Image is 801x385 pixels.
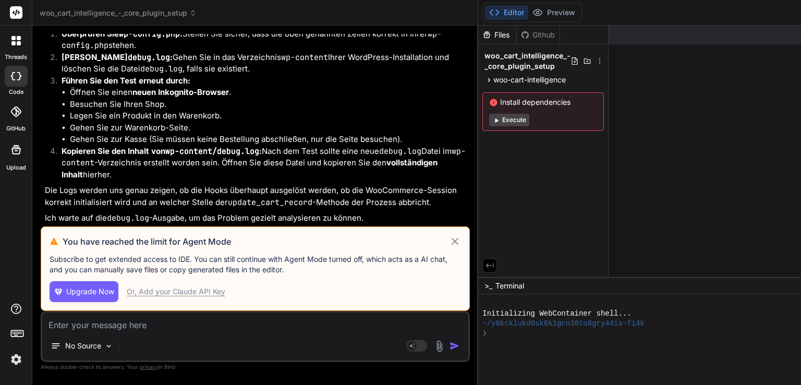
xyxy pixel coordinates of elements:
[482,329,488,339] span: ❯
[5,53,27,62] label: threads
[165,146,259,157] code: wp-content/debug.log
[7,351,25,368] img: settings
[228,197,312,208] code: update_cart_record
[107,213,149,223] code: debug.log
[70,110,468,122] li: Legen Sie ein Produkt in den Warenkorb.
[281,52,328,63] code: wp-content
[62,146,262,156] strong: Kopieren Sie den Inhalt von :
[485,5,528,20] button: Editor
[104,342,113,351] img: Pick Models
[53,146,468,181] li: Nach dem Test sollte eine neue Datei im -Verzeichnis erstellt worden sein. Öffnen Sie diese Datei...
[62,158,438,179] strong: vollständigen Inhalt
[489,97,597,107] span: Install dependencies
[6,163,26,172] label: Upload
[9,88,23,97] label: code
[379,146,421,157] code: debug.log
[41,362,470,372] p: Always double-check its answers. Your in Bind
[70,99,468,111] li: Besuchen Sie Ihren Shop.
[70,122,468,134] li: Gehen Sie zur Warenkorb-Seite.
[140,364,159,370] span: privacy
[65,341,101,351] p: No Source
[40,8,197,18] span: woo_cart_intelligence_-_core_plugin_setup
[132,87,229,97] strong: neuen Inkognito-Browser
[495,281,524,291] span: Terminal
[482,319,645,329] span: ~/y0kcklukd0sk6k1gcn36to6gry44is-fi4k
[62,76,190,86] strong: Führen Sie den Test erneut durch:
[53,52,468,75] li: Gehen Sie in das Verzeichnis Ihrer WordPress-Installation und löschen Sie die Datei , falls sie e...
[482,309,631,319] span: Initializing WebContainer shell...
[140,64,183,74] code: debug.log
[489,114,529,126] button: Execute
[50,281,118,302] button: Upgrade Now
[450,341,460,351] img: icon
[62,52,173,62] strong: [PERSON_NAME] :
[45,185,468,208] p: Die Logs werden uns genau zeigen, ob die Hooks überhaupt ausgelöst werden, ob die WooCommerce-Ses...
[517,30,560,40] div: Github
[45,212,468,224] p: Ich warte auf die -Ausgabe, um das Problem gezielt analysieren zu können.
[119,29,180,39] code: wp-config.php
[50,254,461,275] p: Subscribe to get extended access to IDE. You can still continue with Agent Mode turned off, which...
[478,30,516,40] div: Files
[53,28,468,52] li: Stellen Sie sicher, dass die oben genannten Zeilen korrekt in Ihrer stehen.
[127,286,225,297] div: Or, Add your Claude API Key
[63,235,449,248] h3: You have reached the limit for Agent Mode
[70,134,468,146] li: Gehen Sie zur Kasse (Sie müssen keine Bestellung abschließen, nur die Seite besuchen).
[493,75,566,85] span: woo-cart-intelligence
[484,51,571,71] span: woo_cart_intelligence_-_core_plugin_setup
[62,29,183,39] strong: Überprüfen Sie :
[528,5,579,20] button: Preview
[128,52,170,63] code: debug.log
[433,340,445,352] img: attachment
[66,286,114,297] span: Upgrade Now
[484,281,492,291] span: >_
[6,124,26,133] label: GitHub
[70,87,468,99] li: Öffnen Sie einen .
